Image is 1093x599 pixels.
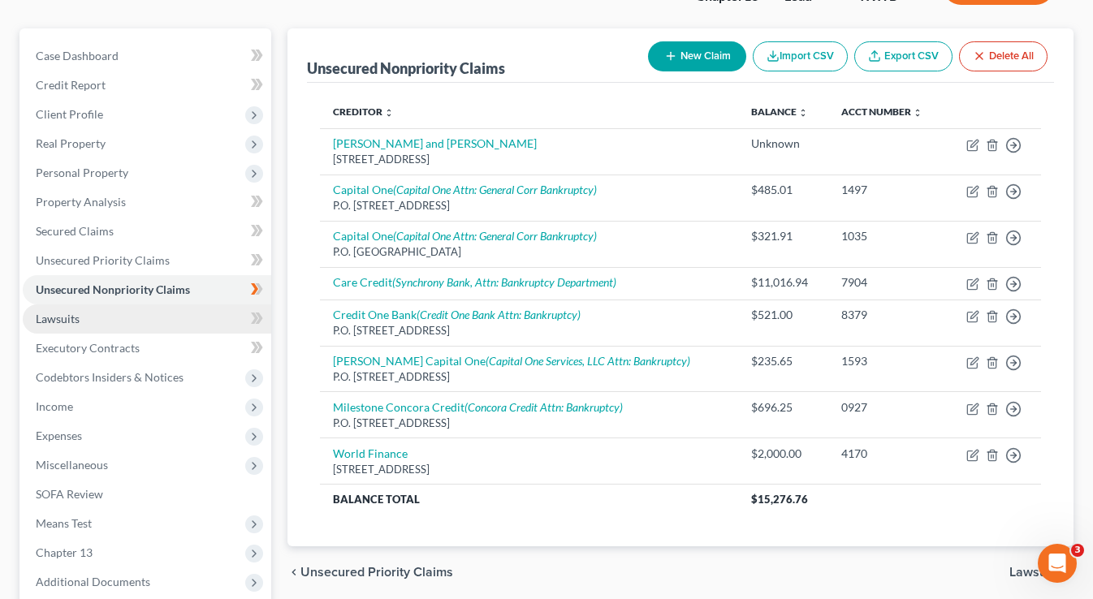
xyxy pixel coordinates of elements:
[464,400,623,414] i: (Concora Credit Attn: Bankruptcy)
[36,107,103,121] span: Client Profile
[333,275,616,289] a: Care Credit(Synchrony Bank, Attn: Bankruptcy Department)
[486,354,690,368] i: (Capital One Services, LLC Attn: Bankruptcy)
[36,224,114,238] span: Secured Claims
[798,108,808,118] i: unfold_more
[36,458,108,472] span: Miscellaneous
[333,152,725,167] div: [STREET_ADDRESS]
[36,575,150,588] span: Additional Documents
[384,108,394,118] i: unfold_more
[320,485,738,514] th: Balance Total
[333,308,581,321] a: Credit One Bank(Credit One Bank Attn: Bankruptcy)
[333,369,725,385] div: P.O. [STREET_ADDRESS]
[36,49,119,62] span: Case Dashboard
[841,274,932,291] div: 7904
[854,41,953,71] a: Export CSV
[333,198,725,213] div: P.O. [STREET_ADDRESS]
[393,229,597,243] i: (Capital One Attn: General Corr Bankruptcy)
[333,462,725,477] div: [STREET_ADDRESS]
[287,566,453,579] button: chevron_left Unsecured Priority Claims
[1071,544,1084,557] span: 3
[36,195,126,209] span: Property Analysis
[393,183,597,196] i: (Capital One Attn: General Corr Bankruptcy)
[751,446,815,462] div: $2,000.00
[959,41,1048,71] button: Delete All
[333,183,597,196] a: Capital One(Capital One Attn: General Corr Bankruptcy)
[841,446,932,462] div: 4170
[36,487,103,501] span: SOFA Review
[23,41,271,71] a: Case Dashboard
[23,71,271,100] a: Credit Report
[36,253,170,267] span: Unsecured Priority Claims
[417,308,581,321] i: (Credit One Bank Attn: Bankruptcy)
[751,182,815,198] div: $485.01
[333,400,623,414] a: Milestone Concora Credit(Concora Credit Attn: Bankruptcy)
[753,41,848,71] button: Import CSV
[841,106,922,118] a: Acct Number unfold_more
[333,136,537,150] a: [PERSON_NAME] and [PERSON_NAME]
[300,566,453,579] span: Unsecured Priority Claims
[23,304,271,334] a: Lawsuits
[23,217,271,246] a: Secured Claims
[751,228,815,244] div: $321.91
[841,307,932,323] div: 8379
[333,106,394,118] a: Creditor unfold_more
[23,246,271,275] a: Unsecured Priority Claims
[307,58,505,78] div: Unsecured Nonpriority Claims
[333,446,408,460] a: World Finance
[1009,566,1074,579] button: Lawsuits chevron_right
[36,545,93,559] span: Chapter 13
[36,312,80,325] span: Lawsuits
[36,429,82,442] span: Expenses
[841,399,932,416] div: 0927
[36,399,73,413] span: Income
[751,136,815,152] div: Unknown
[36,370,184,384] span: Codebtors Insiders & Notices
[913,108,922,118] i: unfold_more
[751,353,815,369] div: $235.65
[751,493,808,506] span: $15,276.76
[36,78,106,92] span: Credit Report
[333,244,725,260] div: P.O. [GEOGRAPHIC_DATA]
[751,106,808,118] a: Balance unfold_more
[287,566,300,579] i: chevron_left
[333,416,725,431] div: P.O. [STREET_ADDRESS]
[333,354,690,368] a: [PERSON_NAME] Capital One(Capital One Services, LLC Attn: Bankruptcy)
[36,282,190,296] span: Unsecured Nonpriority Claims
[648,41,746,71] button: New Claim
[23,334,271,363] a: Executory Contracts
[333,229,597,243] a: Capital One(Capital One Attn: General Corr Bankruptcy)
[23,480,271,509] a: SOFA Review
[1009,566,1061,579] span: Lawsuits
[841,182,932,198] div: 1497
[36,136,106,150] span: Real Property
[841,353,932,369] div: 1593
[36,166,128,179] span: Personal Property
[1038,544,1077,583] iframe: Intercom live chat
[751,307,815,323] div: $521.00
[36,516,92,530] span: Means Test
[841,228,932,244] div: 1035
[23,275,271,304] a: Unsecured Nonpriority Claims
[751,399,815,416] div: $696.25
[751,274,815,291] div: $11,016.94
[333,323,725,338] div: P.O. [STREET_ADDRESS]
[23,187,271,217] a: Property Analysis
[36,341,140,355] span: Executory Contracts
[392,275,616,289] i: (Synchrony Bank, Attn: Bankruptcy Department)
